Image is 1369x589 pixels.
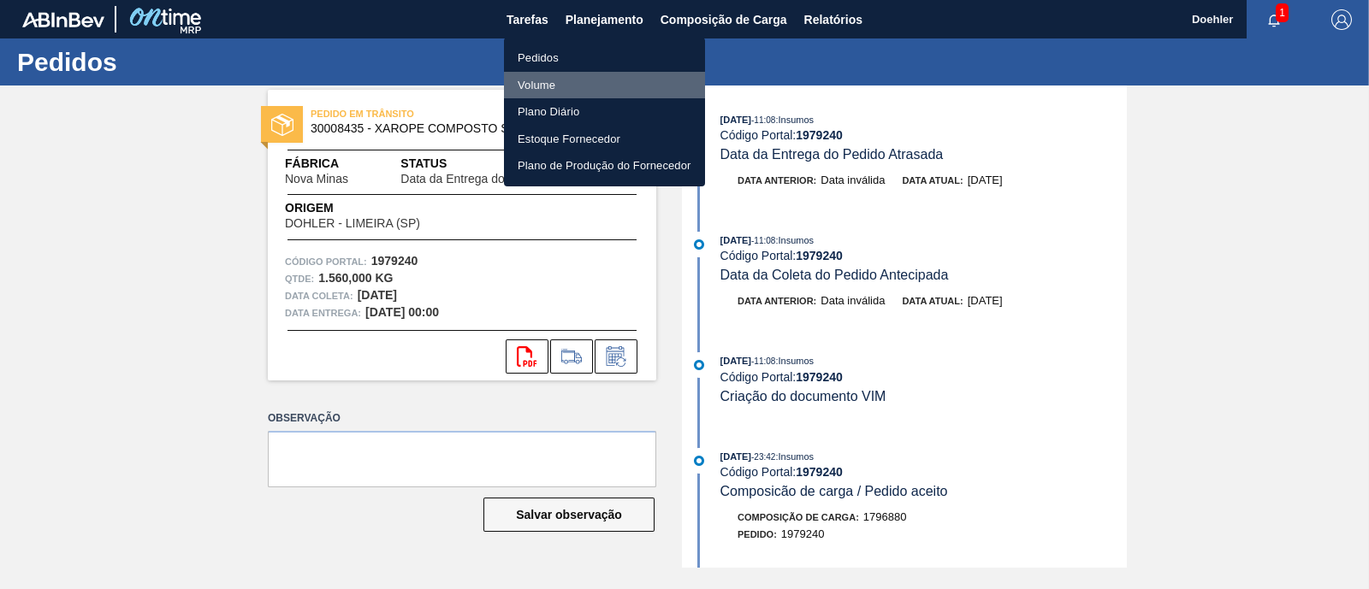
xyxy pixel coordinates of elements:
a: Estoque Fornecedor [504,126,705,153]
a: Volume [504,72,705,99]
a: Pedidos [504,44,705,72]
a: Plano Diário [504,98,705,126]
a: Plano de Produção do Fornecedor [504,152,705,180]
